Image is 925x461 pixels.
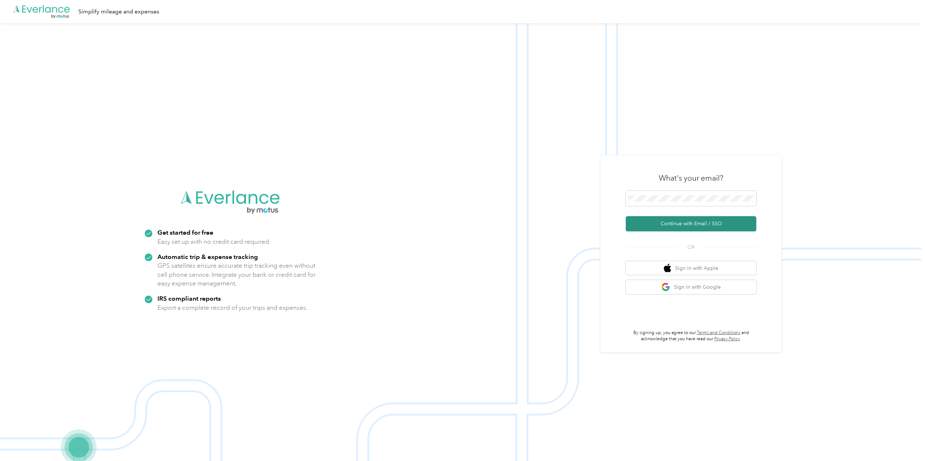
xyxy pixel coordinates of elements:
[157,261,316,288] p: GPS satellites ensure accurate trip tracking even without cell phone service. Integrate your bank...
[659,173,723,183] h3: What's your email?
[157,229,213,236] strong: Get started for free
[157,253,258,260] strong: Automatic trip & expense tracking
[678,243,704,251] span: OR
[157,237,269,246] p: Easy set up with no credit card required
[697,330,740,336] a: Terms and Conditions
[626,216,756,231] button: Continue with Email / SSO
[78,7,159,16] div: Simplify mileage and expenses
[157,303,308,312] p: Export a complete record of your trips and expenses.
[714,336,740,342] a: Privacy Policy
[661,283,670,292] img: google logo
[626,280,756,294] button: google logoSign in with Google
[157,295,221,302] strong: IRS compliant reports
[664,264,671,273] img: apple logo
[626,261,756,275] button: apple logoSign in with Apple
[626,330,756,342] p: By signing up, you agree to our and acknowledge that you have read our .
